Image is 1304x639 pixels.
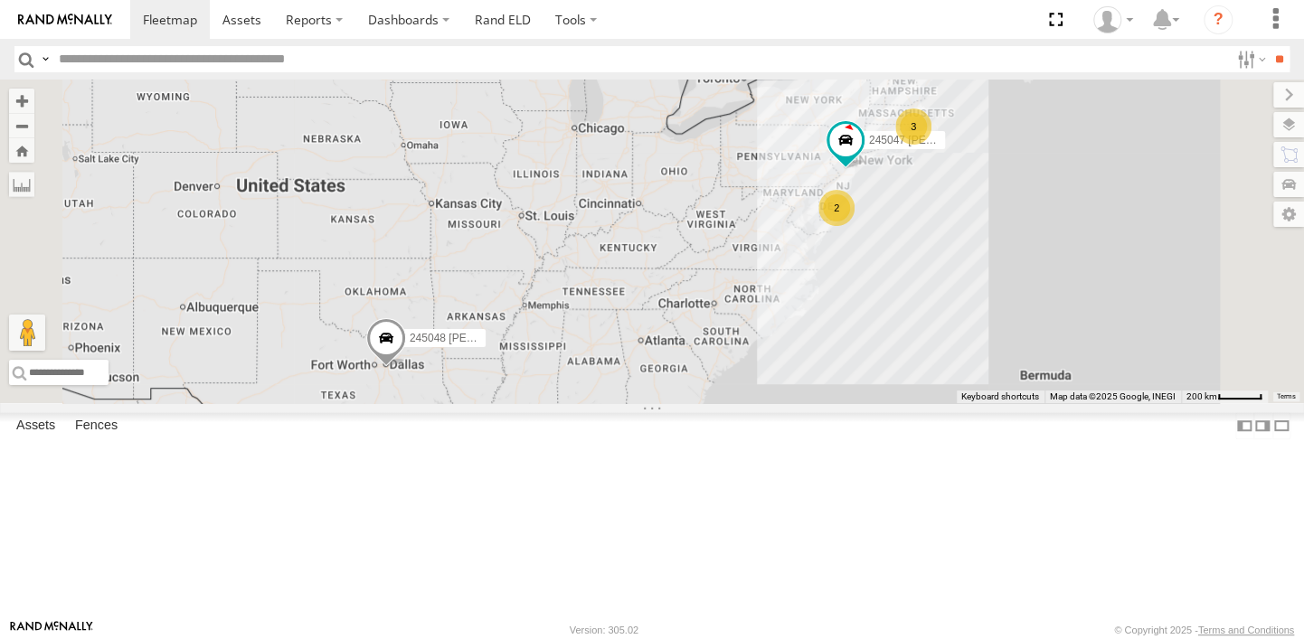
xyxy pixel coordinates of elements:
[9,315,45,351] button: Drag Pegman onto the map to open Street View
[1186,391,1217,401] span: 200 km
[1087,6,1139,33] div: Dale Gerhard
[1272,412,1290,438] label: Hide Summary Table
[66,413,127,438] label: Fences
[1277,393,1296,400] a: Terms
[9,89,34,113] button: Zoom in
[1235,412,1253,438] label: Dock Summary Table to the Left
[1050,391,1176,401] span: Map data ©2025 Google, INEGI
[1181,390,1268,403] button: Map Scale: 200 km per 46 pixels
[869,134,997,146] span: 245047 [PERSON_NAME]
[7,413,64,438] label: Assets
[1198,625,1294,635] a: Terms and Conditions
[1204,5,1233,34] i: ?
[38,46,52,72] label: Search Query
[1253,412,1271,438] label: Dock Summary Table to the Right
[18,14,112,26] img: rand-logo.svg
[1230,46,1269,72] label: Search Filter Options
[410,333,538,345] span: 245048 [PERSON_NAME]
[570,625,638,635] div: Version: 305.02
[9,138,34,163] button: Zoom Home
[961,390,1039,403] button: Keyboard shortcuts
[9,113,34,138] button: Zoom out
[1273,202,1304,227] label: Map Settings
[9,172,34,197] label: Measure
[818,190,855,226] div: 2
[895,108,931,145] div: 3
[1114,625,1294,635] div: © Copyright 2025 -
[10,621,93,639] a: Visit our Website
